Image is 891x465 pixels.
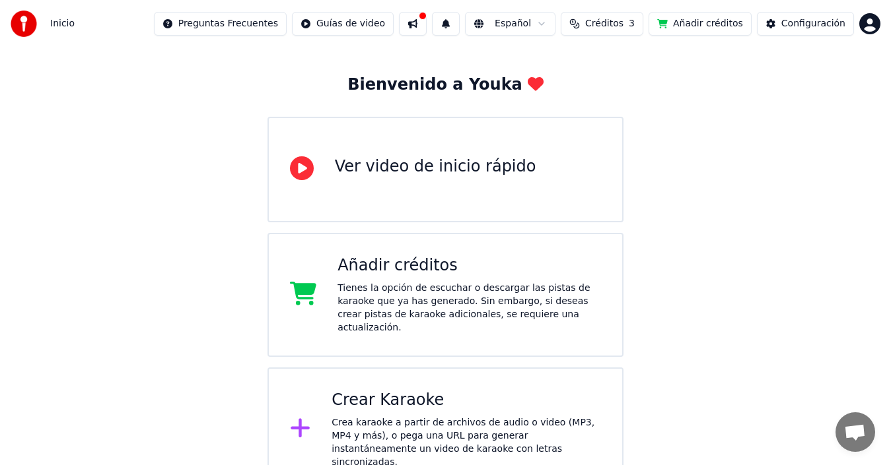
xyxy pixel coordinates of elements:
[561,12,643,36] button: Créditos3
[836,412,875,452] div: Chat abierto
[332,390,601,411] div: Crear Karaoke
[649,12,752,36] button: Añadir créditos
[11,11,37,37] img: youka
[335,156,536,177] div: Ver video de inicio rápido
[50,17,75,30] nav: breadcrumb
[292,12,394,36] button: Guías de video
[338,255,601,276] div: Añadir créditos
[50,17,75,30] span: Inicio
[757,12,854,36] button: Configuración
[154,12,287,36] button: Preguntas Frecuentes
[585,17,624,30] span: Créditos
[338,282,601,334] div: Tienes la opción de escuchar o descargar las pistas de karaoke que ya has generado. Sin embargo, ...
[347,75,544,96] div: Bienvenido a Youka
[781,17,845,30] div: Configuración
[629,17,635,30] span: 3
